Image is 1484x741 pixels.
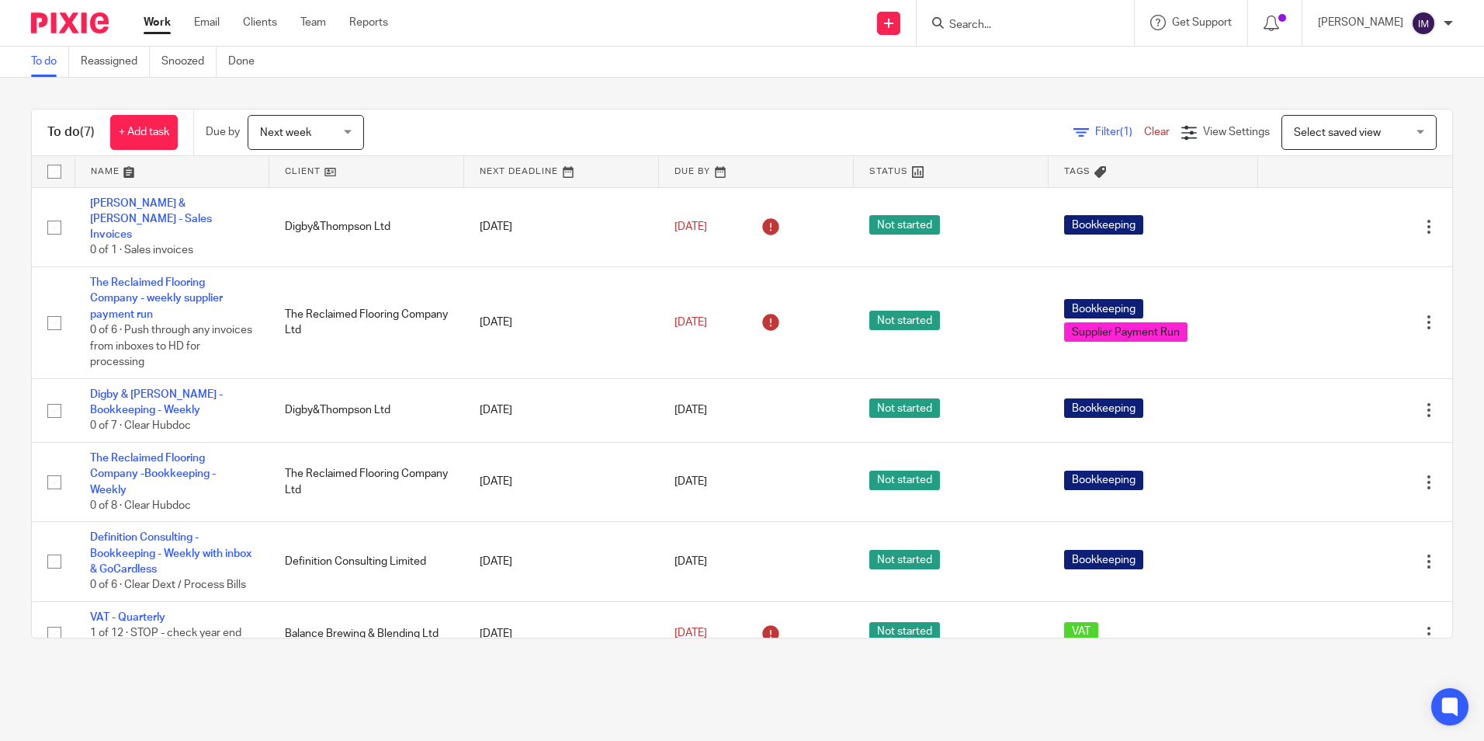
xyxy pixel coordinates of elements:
td: [DATE] [464,522,659,602]
span: [DATE] [674,221,707,232]
span: [DATE] [674,477,707,488]
span: (1) [1120,127,1132,137]
a: Definition Consulting - Bookkeeping - Weekly with inbox & GoCardless [90,532,251,575]
span: Next week [260,127,311,138]
span: Tags [1064,167,1090,176]
span: Not started [869,311,940,330]
span: 0 of 1 · Sales invoices [90,245,193,256]
span: View Settings [1203,127,1270,137]
span: 1 of 12 · STOP - check year end locked! [90,628,241,656]
span: Bookkeeping [1064,215,1143,235]
td: The Reclaimed Flooring Company Ltd [269,267,464,379]
span: Bookkeeping [1064,398,1143,418]
input: Search [948,19,1087,33]
a: + Add task [110,115,178,150]
span: Not started [869,471,940,490]
span: VAT [1064,622,1098,642]
span: (7) [80,126,95,138]
span: [DATE] [674,317,707,328]
a: Done [228,47,266,77]
a: Reports [349,15,388,30]
p: Due by [206,124,240,140]
td: [DATE] [464,378,659,442]
span: [DATE] [674,405,707,416]
span: [DATE] [674,628,707,638]
a: The Reclaimed Flooring Company -Bookkeeping - Weekly [90,453,216,496]
h1: To do [47,124,95,141]
td: The Reclaimed Flooring Company Ltd [269,442,464,522]
a: [PERSON_NAME] & [PERSON_NAME] - Sales Invoices [90,198,212,241]
a: To do [31,47,69,77]
img: svg%3E [1411,11,1436,36]
td: Digby&Thompson Ltd [269,378,464,442]
td: [DATE] [464,187,659,267]
span: Not started [869,622,940,642]
td: Definition Consulting Limited [269,522,464,602]
td: Digby&Thompson Ltd [269,187,464,267]
p: [PERSON_NAME] [1318,15,1403,30]
span: Filter [1095,127,1144,137]
a: Clients [243,15,277,30]
a: Email [194,15,220,30]
span: Not started [869,398,940,418]
span: Supplier Payment Run [1064,322,1188,342]
a: The Reclaimed Flooring Company - weekly supplier payment run [90,277,223,320]
td: [DATE] [464,601,659,665]
span: Bookkeeping [1064,471,1143,490]
span: Bookkeeping [1064,550,1143,569]
span: Not started [869,215,940,235]
img: Pixie [31,12,109,33]
span: Select saved view [1294,127,1381,138]
td: Balance Brewing & Blending Ltd [269,601,464,665]
a: Work [144,15,171,30]
span: Get Support [1172,17,1232,28]
a: Snoozed [161,47,217,77]
a: Clear [1144,127,1170,137]
span: 0 of 6 · Push through any invoices from inboxes to HD for processing [90,325,252,367]
td: [DATE] [464,267,659,379]
td: [DATE] [464,442,659,522]
a: VAT - Quarterly [90,612,165,623]
a: Team [300,15,326,30]
a: Digby & [PERSON_NAME] - Bookkeeping - Weekly [90,389,223,416]
span: Bookkeeping [1064,299,1143,318]
span: [DATE] [674,556,707,567]
span: Not started [869,550,940,569]
span: 0 of 7 · Clear Hubdoc [90,421,191,432]
span: 0 of 6 · Clear Dext / Process Bills [90,580,246,591]
span: 0 of 8 · Clear Hubdoc [90,500,191,511]
a: Reassigned [81,47,150,77]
